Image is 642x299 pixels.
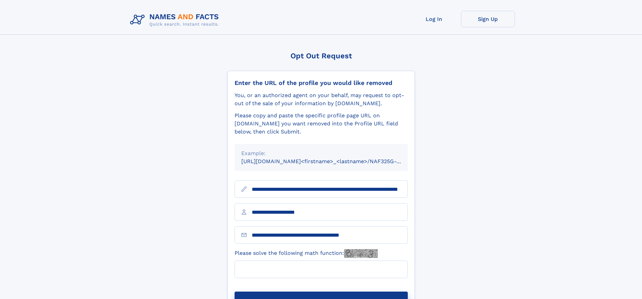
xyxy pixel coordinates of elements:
div: Example: [241,149,401,157]
div: You, or an authorized agent on your behalf, may request to opt-out of the sale of your informatio... [235,91,408,108]
div: Enter the URL of the profile you would like removed [235,79,408,87]
label: Please solve the following math function: [235,249,378,258]
a: Sign Up [461,11,515,27]
small: [URL][DOMAIN_NAME]<firstname>_<lastname>/NAF325G-xxxxxxxx [241,158,421,165]
div: Please copy and paste the specific profile page URL on [DOMAIN_NAME] you want removed into the Pr... [235,112,408,136]
a: Log In [407,11,461,27]
img: Logo Names and Facts [127,11,224,29]
div: Opt Out Request [227,52,415,60]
